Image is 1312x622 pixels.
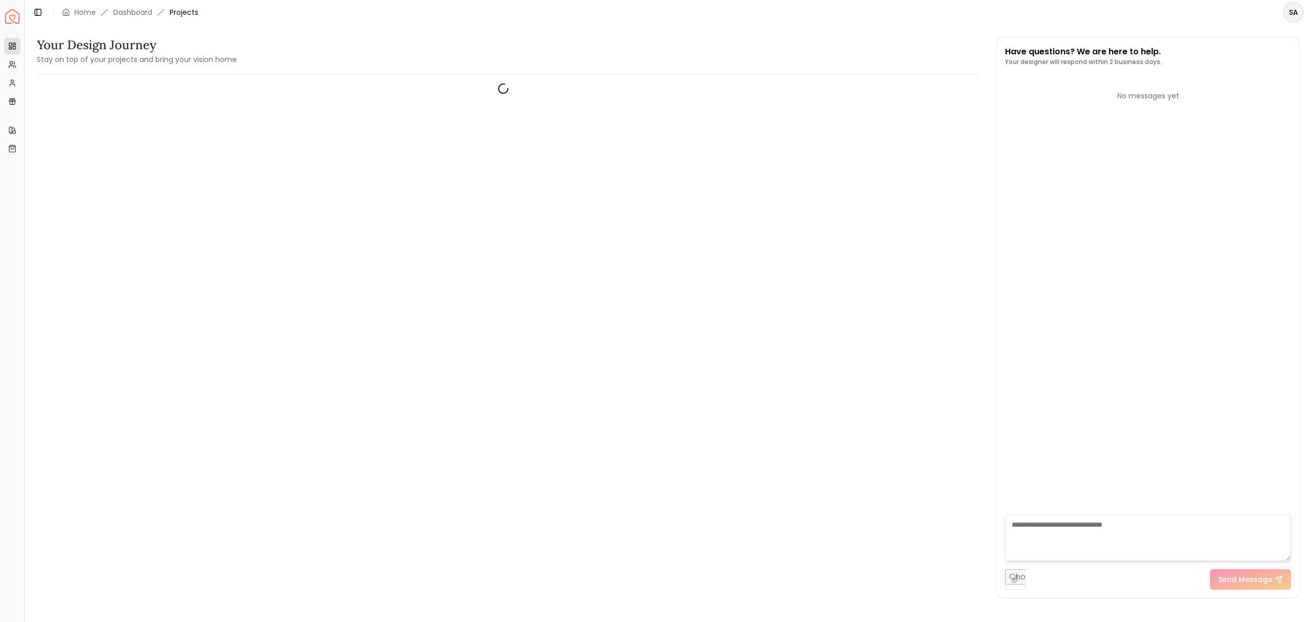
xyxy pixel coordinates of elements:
a: Spacejoy [5,9,19,24]
a: Home [74,7,96,17]
nav: breadcrumb [62,7,198,17]
a: Dashboard [113,7,152,17]
div: No messages yet [1005,91,1291,101]
button: SA [1283,2,1304,23]
span: SA [1284,3,1303,22]
img: Spacejoy Logo [5,9,19,24]
p: Your designer will respond within 2 business days. [1005,58,1162,66]
h3: Your Design Journey [37,37,237,53]
p: Have questions? We are here to help. [1005,46,1162,58]
small: Stay on top of your projects and bring your vision home [37,54,237,65]
span: Projects [170,7,198,17]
